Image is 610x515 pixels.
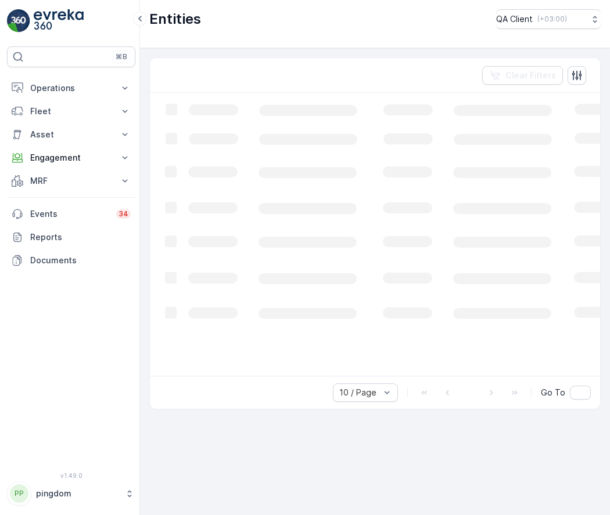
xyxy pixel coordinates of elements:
[537,14,567,24] p: ( +03:00 )
[116,52,127,61] p: ⌘B
[30,231,131,243] p: Reports
[119,209,128,219] p: 34
[149,10,201,28] p: Entities
[7,77,135,100] button: Operations
[34,9,84,32] img: logo_light-DOdMpM7g.png
[7,169,135,193] button: MRF
[10,484,28,503] div: PP
[496,9,601,29] button: QA Client(+03:00)
[30,152,112,164] p: Engagement
[36,488,119,499] p: pingdom
[505,70,556,81] p: Clear Filters
[7,472,135,479] span: v 1.49.0
[7,249,135,272] a: Documents
[7,100,135,123] button: Fleet
[30,175,112,187] p: MRF
[541,387,565,398] span: Go To
[7,481,135,506] button: PPpingdom
[7,9,30,32] img: logo
[7,146,135,169] button: Engagement
[7,202,135,226] a: Events34
[482,66,563,85] button: Clear Filters
[7,123,135,146] button: Asset
[30,208,109,220] p: Events
[30,129,112,140] p: Asset
[496,13,533,25] p: QA Client
[7,226,135,249] a: Reports
[30,106,112,117] p: Fleet
[30,255,131,266] p: Documents
[30,82,112,94] p: Operations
